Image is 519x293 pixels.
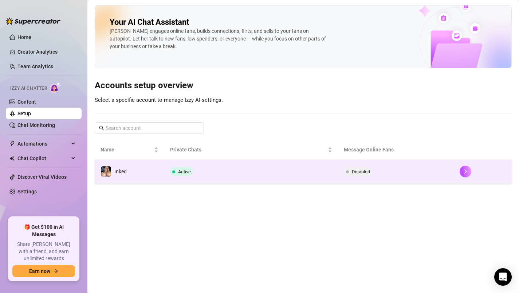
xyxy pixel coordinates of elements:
span: Disabled [352,169,370,174]
a: Settings [17,189,37,194]
th: Name [95,140,164,160]
span: Private Chats [170,146,326,154]
input: Search account [106,124,194,132]
span: thunderbolt [9,141,15,147]
a: Setup [17,111,31,116]
img: logo-BBDzfeDw.svg [6,18,60,25]
th: Message Online Fans [338,140,454,160]
span: Earn now [29,268,50,274]
span: 🎁 Get $100 in AI Messages [12,224,75,238]
a: Content [17,99,36,105]
span: Name [101,146,153,154]
span: arrow-right [53,269,58,274]
span: Select a specific account to manage Izzy AI settings. [95,97,223,103]
span: search [99,126,104,131]
img: Inked [101,166,111,177]
h2: Your AI Chat Assistant [110,17,189,27]
span: Inked [114,169,127,174]
a: Team Analytics [17,63,53,69]
a: Chat Monitoring [17,122,55,128]
span: right [463,169,468,174]
th: Private Chats [164,140,338,160]
a: Discover Viral Videos [17,174,67,180]
span: Share [PERSON_NAME] with a friend, and earn unlimited rewards [12,241,75,262]
span: Chat Copilot [17,153,69,164]
span: Active [178,169,191,174]
h3: Accounts setup overview [95,80,512,92]
a: Creator Analytics [17,46,76,58]
button: right [460,166,471,177]
button: Earn nowarrow-right [12,265,75,277]
a: Home [17,34,31,40]
div: Open Intercom Messenger [494,268,512,286]
div: [PERSON_NAME] engages online fans, builds connections, flirts, and sells to your fans on autopilo... [110,27,328,50]
span: Automations [17,138,69,150]
img: Chat Copilot [9,156,14,161]
span: Izzy AI Chatter [10,85,47,92]
img: AI Chatter [50,82,61,93]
